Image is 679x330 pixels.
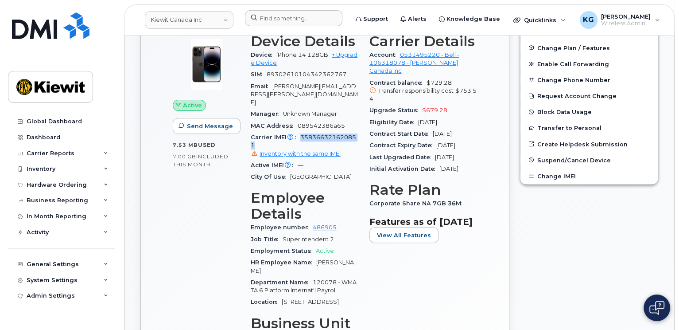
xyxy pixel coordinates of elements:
[260,150,341,157] span: Inventory with the same IMEI
[394,10,433,28] a: Alerts
[369,200,466,207] span: Corporate Share NA 7GB 36M
[180,38,233,91] img: image20231002-3703462-njx0qo.jpeg
[601,20,651,27] span: Wireless Admin
[520,136,658,152] a: Create Helpdesk Submission
[520,120,658,136] button: Transfer to Personal
[349,10,394,28] a: Support
[276,51,328,58] span: iPhone 14 128GB
[313,224,337,231] a: 486905
[520,104,658,120] button: Block Data Usage
[433,10,506,28] a: Knowledge Base
[369,142,436,149] span: Contract Expiry Date
[369,33,477,49] h3: Carrier Details
[251,33,359,49] h3: Device Details
[446,15,500,24] span: Knowledge Base
[418,119,437,126] span: [DATE]
[283,110,337,117] span: Unknown Manager
[369,107,422,114] span: Upgrade Status
[173,153,196,160] span: 7.00 GB
[369,227,438,243] button: View All Features
[145,11,233,29] a: Kiewit Canada Inc
[267,71,346,78] span: 89302610104342362767
[377,231,431,240] span: View All Features
[435,154,454,161] span: [DATE]
[369,119,418,126] span: Eligibility Date
[173,153,229,168] span: included this month
[316,247,334,254] span: Active
[251,236,283,243] span: Job Title
[363,15,388,24] span: Support
[187,122,233,130] span: Send Message
[251,83,358,106] span: [PERSON_NAME][EMAIL_ADDRESS][PERSON_NAME][DOMAIN_NAME]
[369,216,477,227] h3: Features as of [DATE]
[369,51,459,75] a: 0531495220 - Bell - 106318078 - [PERSON_NAME] Canada Inc
[520,40,658,56] button: Change Plan / Features
[251,134,359,158] span: 358366321620851
[524,16,556,24] span: Quicklinks
[251,173,290,180] span: City Of Use
[520,56,658,72] button: Enable Call Forwarding
[537,44,610,51] span: Change Plan / Features
[283,236,334,243] span: Superintendent 2
[439,165,458,172] span: [DATE]
[251,224,313,231] span: Employee number
[433,130,452,137] span: [DATE]
[251,299,282,305] span: Location
[369,51,400,58] span: Account
[173,118,241,134] button: Send Message
[198,141,216,148] span: used
[251,110,283,117] span: Manager
[298,162,303,169] span: —
[369,130,433,137] span: Contract Start Date
[369,79,477,103] span: $729.28
[251,279,313,286] span: Department Name
[290,173,352,180] span: [GEOGRAPHIC_DATA]
[245,10,342,26] input: Find something...
[369,165,439,172] span: Initial Activation Date
[574,11,666,29] div: Kevin Gregory
[601,13,651,20] span: [PERSON_NAME]
[507,11,572,29] div: Quicklinks
[408,15,427,24] span: Alerts
[537,157,611,163] span: Suspend/Cancel Device
[251,190,359,222] h3: Employee Details
[369,182,477,198] h3: Rate Plan
[251,162,298,169] span: Active IMEI
[251,259,316,266] span: HR Employee Name
[520,88,658,104] button: Request Account Change
[298,122,345,129] span: 089542386a65
[251,51,276,58] span: Device
[251,247,316,254] span: Employment Status
[369,154,435,161] span: Last Upgraded Date
[251,122,298,129] span: MAC Address
[583,15,594,25] span: KG
[520,168,658,184] button: Change IMEI
[378,87,454,94] span: Transfer responsibility cost
[173,142,198,148] span: 7.53 MB
[251,150,341,157] a: Inventory with the same IMEI
[520,152,658,168] button: Suspend/Cancel Device
[520,72,658,88] button: Change Phone Number
[649,301,664,315] img: Open chat
[282,299,339,305] span: [STREET_ADDRESS]
[251,71,267,78] span: SIM
[422,107,447,114] span: $679.28
[251,259,354,274] span: [PERSON_NAME]
[183,101,202,110] span: Active
[436,142,455,149] span: [DATE]
[369,79,427,86] span: Contract balance
[537,61,609,67] span: Enable Call Forwarding
[251,134,300,141] span: Carrier IMEI
[251,83,272,90] span: Email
